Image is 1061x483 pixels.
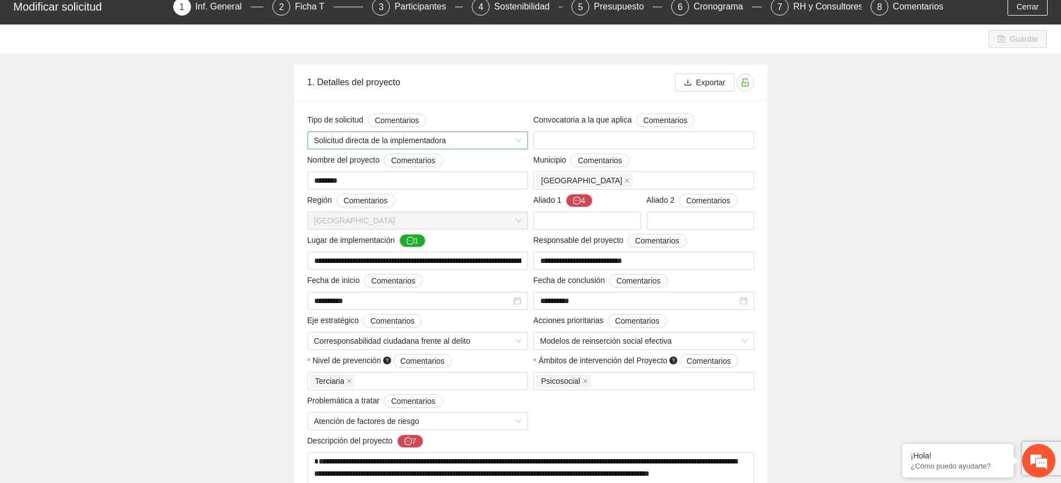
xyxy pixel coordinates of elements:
[314,333,521,349] span: Corresponsabilidad ciudadana frente al delito
[534,194,593,207] span: Aliado 1
[384,154,442,167] button: Nombre del proyecto
[536,174,633,187] span: Chihuahua
[391,154,435,167] span: Comentarios
[573,197,581,206] span: message
[363,314,422,328] button: Eje estratégico
[407,237,414,246] span: message
[636,114,695,127] button: Convocatoria a la que aplica
[669,357,677,364] span: question-circle
[315,375,345,387] span: Terciaria
[615,315,659,327] span: Comentarios
[647,194,738,207] span: Aliado 2
[404,437,412,446] span: message
[679,194,737,207] button: Aliado 2
[310,374,355,388] span: Terciaria
[684,79,692,87] span: download
[6,304,212,343] textarea: Escriba su mensaje y pulse “Intro”
[371,275,415,287] span: Comentarios
[540,333,747,349] span: Modelos de reinserción social efectiva
[312,354,452,368] span: Nivel de prevención
[570,154,629,167] button: Municipio
[314,212,521,229] span: Chihuahua
[179,2,184,12] span: 1
[391,395,435,407] span: Comentarios
[534,234,687,247] span: Responsable del proyecto
[279,2,284,12] span: 2
[678,2,683,12] span: 6
[336,194,395,207] button: Región
[379,2,384,12] span: 3
[307,66,675,98] div: 1. Detalles del proyecto
[370,315,414,327] span: Comentarios
[58,57,187,71] div: Chatee con nosotros ahora
[911,462,1005,470] p: ¿Cómo puedo ayudarte?
[736,74,754,91] button: unlock
[578,154,622,167] span: Comentarios
[539,354,738,368] span: Ámbitos de intervención del Proyecto
[368,114,426,127] button: Tipo de solicitud
[687,355,731,367] span: Comentarios
[624,178,630,183] span: close
[314,132,521,149] span: Solicitud directa de la implementadora
[643,114,687,126] span: Comentarios
[877,2,882,12] span: 8
[1016,1,1039,13] span: Cerrar
[384,394,442,408] button: Problemática a tratar
[778,2,783,12] span: 7
[911,451,1005,460] div: ¡Hola!
[737,78,754,87] span: unlock
[383,357,391,364] span: question-circle
[696,76,726,89] span: Exportar
[534,274,668,287] span: Fecha de conclusión
[307,194,395,207] span: Región
[534,154,629,167] span: Municipio
[400,355,444,367] span: Comentarios
[675,74,735,91] button: downloadExportar
[583,378,588,384] span: close
[307,314,422,328] span: Eje estratégico
[344,194,388,207] span: Comentarios
[578,2,583,12] span: 5
[307,234,426,247] span: Lugar de implementación
[375,114,419,126] span: Comentarios
[183,6,209,32] div: Minimizar ventana de chat en vivo
[65,149,154,261] span: Estamos en línea.
[346,378,352,384] span: close
[609,274,668,287] button: Fecha de conclusión
[307,154,443,167] span: Nombre del proyecto
[617,275,661,287] span: Comentarios
[364,274,422,287] button: Fecha de inicio
[608,314,666,328] button: Acciones prioritarias
[566,194,593,207] button: Aliado 1
[635,235,679,247] span: Comentarios
[307,394,443,408] span: Problemática a tratar
[478,2,483,12] span: 4
[679,354,738,368] button: Ámbitos de intervención del Proyecto question-circle
[686,194,730,207] span: Comentarios
[307,274,423,287] span: Fecha de inicio
[307,114,427,127] span: Tipo de solicitud
[314,413,521,430] span: Atención de factores de riesgo
[989,30,1047,48] button: saveGuardar
[541,375,580,387] span: Psicosocial
[534,114,695,127] span: Convocatoria a la que aplica
[393,354,452,368] button: Nivel de prevención question-circle
[534,314,667,328] span: Acciones prioritarias
[541,174,623,187] span: [GEOGRAPHIC_DATA]
[397,435,424,448] button: Descripción del proyecto
[628,234,686,247] button: Responsable del proyecto
[307,435,424,448] span: Descripción del proyecto
[399,234,426,247] button: Lugar de implementación
[536,374,591,388] span: Psicosocial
